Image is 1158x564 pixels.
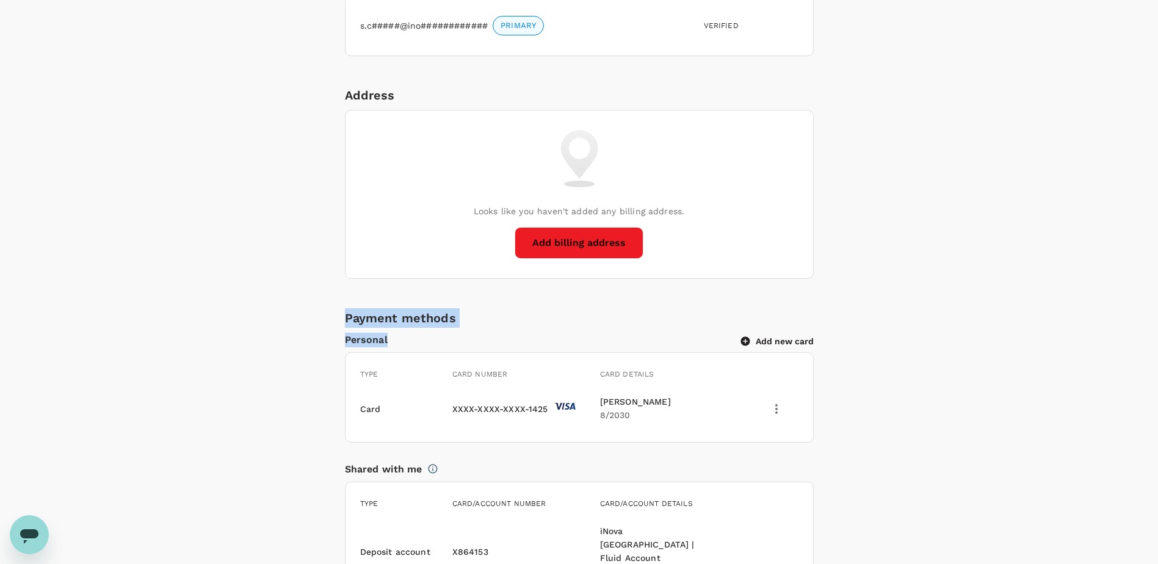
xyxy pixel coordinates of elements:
iframe: Button to launch messaging window [10,515,49,554]
span: Card number [452,370,508,378]
span: Type [360,499,378,508]
button: Add billing address [515,227,643,259]
img: card-provider [548,397,582,416]
p: XXXX-XXXX-XXXX-1425 [452,403,548,415]
span: PRIMARY [493,20,543,32]
span: Card/Account details [600,499,693,508]
div: Address [345,85,814,105]
p: Deposit account [360,546,430,558]
span: Verified [704,21,739,30]
button: delete [766,399,787,419]
p: Card [360,403,447,415]
h6: 8/2030 [600,409,706,422]
h6: [PERSON_NAME] [600,396,706,409]
img: billing [560,130,598,187]
p: Personal [345,333,741,347]
p: s.c#####@ino############ [360,20,488,32]
h6: Payment methods [345,308,814,328]
span: Card details [600,370,654,378]
span: Type [360,370,378,378]
p: Shared with me [345,462,422,477]
p: Looks like you haven't added any billing address. [474,205,684,217]
button: Add new card [741,336,814,347]
p: X864153 [452,546,488,558]
span: Card/Account number [452,499,546,508]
